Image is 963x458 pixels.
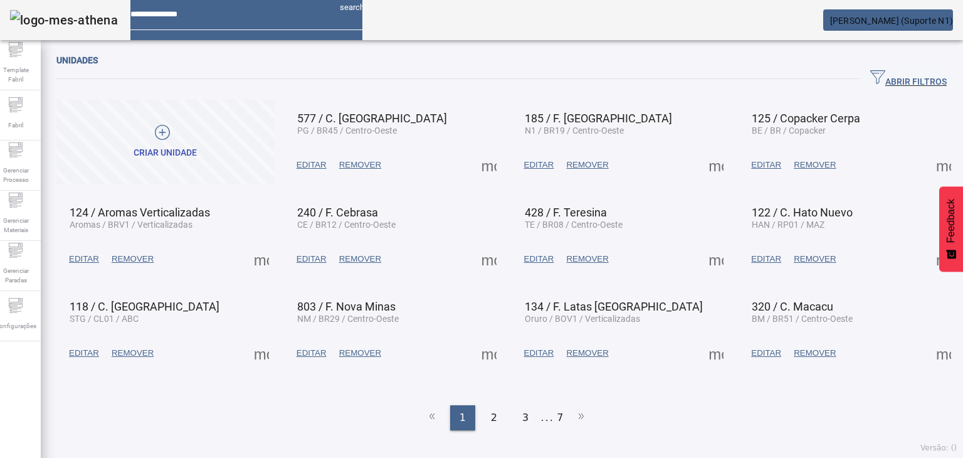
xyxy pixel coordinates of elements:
[794,253,836,265] span: REMOVER
[70,300,219,313] span: 118 / C. [GEOGRAPHIC_DATA]
[525,112,672,125] span: 185 / F. [GEOGRAPHIC_DATA]
[522,410,529,425] span: 3
[491,410,497,425] span: 2
[830,16,954,26] span: [PERSON_NAME] (Suporte N1)
[112,347,154,359] span: REMOVER
[112,253,154,265] span: REMOVER
[290,154,333,176] button: EDITAR
[752,300,833,313] span: 320 / C. Macacu
[945,199,957,243] span: Feedback
[794,159,836,171] span: REMOVER
[752,206,853,219] span: 122 / C. Hato Nuevo
[566,159,608,171] span: REMOVER
[752,220,824,230] span: HAN / RP01 / MAZ
[939,186,963,272] button: Feedback - Mostrar pesquisa
[70,314,139,324] span: STG / CL01 / ABC
[705,248,727,270] button: Mais
[794,347,836,359] span: REMOVER
[478,342,500,365] button: Mais
[541,405,554,430] li: ...
[557,405,563,430] li: 7
[787,342,842,365] button: REMOVER
[69,253,99,265] span: EDITAR
[787,248,842,270] button: REMOVER
[525,220,623,230] span: TE / BR08 / Centro-Oeste
[705,342,727,365] button: Mais
[56,55,98,65] span: Unidades
[566,347,608,359] span: REMOVER
[297,125,397,136] span: PG / BR45 / Centro-Oeste
[10,10,118,30] img: logo-mes-athena
[339,253,381,265] span: REMOVER
[478,248,500,270] button: Mais
[339,347,381,359] span: REMOVER
[297,300,396,313] span: 803 / F. Nova Minas
[745,154,787,176] button: EDITAR
[250,342,273,365] button: Mais
[524,159,554,171] span: EDITAR
[525,314,640,324] span: Oruro / BOV1 / Verticalizadas
[105,248,160,270] button: REMOVER
[751,253,781,265] span: EDITAR
[333,248,387,270] button: REMOVER
[69,347,99,359] span: EDITAR
[787,154,842,176] button: REMOVER
[932,248,955,270] button: Mais
[932,154,955,176] button: Mais
[297,159,327,171] span: EDITAR
[63,248,105,270] button: EDITAR
[518,154,560,176] button: EDITAR
[297,220,396,230] span: CE / BR12 / Centro-Oeste
[752,314,853,324] span: BM / BR51 / Centro-Oeste
[297,253,327,265] span: EDITAR
[63,342,105,365] button: EDITAR
[297,206,378,219] span: 240 / F. Cebrasa
[339,159,381,171] span: REMOVER
[525,206,607,219] span: 428 / F. Teresina
[478,154,500,176] button: Mais
[333,154,387,176] button: REMOVER
[560,248,614,270] button: REMOVER
[290,342,333,365] button: EDITAR
[297,347,327,359] span: EDITAR
[524,253,554,265] span: EDITAR
[524,347,554,359] span: EDITAR
[518,248,560,270] button: EDITAR
[70,220,192,230] span: Aromas / BRV1 / Verticalizadas
[525,300,703,313] span: 134 / F. Latas [GEOGRAPHIC_DATA]
[290,248,333,270] button: EDITAR
[560,342,614,365] button: REMOVER
[751,347,781,359] span: EDITAR
[705,154,727,176] button: Mais
[333,342,387,365] button: REMOVER
[751,159,781,171] span: EDITAR
[70,206,210,219] span: 124 / Aromas Verticalizadas
[745,342,787,365] button: EDITAR
[920,444,957,452] span: Versão: ()
[250,248,273,270] button: Mais
[870,70,947,88] span: ABRIR FILTROS
[932,342,955,365] button: Mais
[752,125,826,136] span: BE / BR / Copacker
[56,100,275,184] button: Criar unidade
[4,117,27,134] span: Fabril
[518,342,560,365] button: EDITAR
[566,253,608,265] span: REMOVER
[752,112,860,125] span: 125 / Copacker Cerpa
[134,147,197,159] div: Criar unidade
[105,342,160,365] button: REMOVER
[525,125,624,136] span: N1 / BR19 / Centro-Oeste
[560,154,614,176] button: REMOVER
[297,112,447,125] span: 577 / C. [GEOGRAPHIC_DATA]
[297,314,399,324] span: NM / BR29 / Centro-Oeste
[860,68,957,90] button: ABRIR FILTROS
[745,248,787,270] button: EDITAR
